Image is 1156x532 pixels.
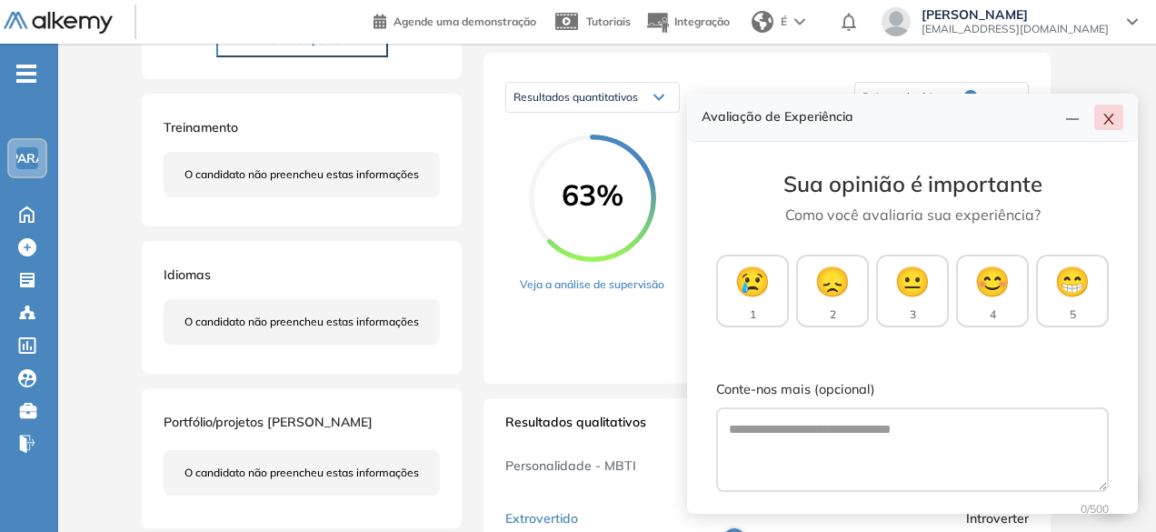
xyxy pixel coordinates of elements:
font: Conte-nos mais (opcional) [716,381,875,397]
font: Idiomas [164,266,211,283]
font: /500 [1087,502,1109,516]
font: Introverter [966,510,1029,527]
font: Avaliação de Experiência [702,108,853,125]
font: 😐 [894,263,931,299]
font: 😢 [734,263,771,299]
button: Integração [645,3,730,42]
font: 0 [1081,502,1087,516]
font: O candidato não preencheu estas informações [184,466,419,479]
button: 😢1 [716,255,789,327]
font: Resultados qualitativos [505,414,646,430]
font: Integração [674,15,730,28]
font: Sua opinião é importante [783,170,1042,197]
font: PARA [10,150,45,166]
font: O candidato não preencheu estas informações [184,315,419,328]
font: O candidato não preencheu estas informações [184,167,419,181]
button: 😊4 [956,255,1029,327]
font: [EMAIL_ADDRESS][DOMAIN_NAME] [922,22,1109,35]
font: Como você avaliaria sua experiência? [785,206,1041,224]
font: Agende uma demonstração [394,15,536,28]
button: 😞2 [796,255,869,327]
font: 2 [830,307,836,321]
button: 😁5 [1036,255,1109,327]
font: Veja a análise de supervisão [520,277,664,291]
font: 4 [990,307,996,321]
font: Resultados quantitativos [513,90,638,104]
font: 5 [1070,307,1076,321]
font: 😊 [974,263,1011,299]
font: 3 [910,307,916,321]
button: 😐3 [876,255,949,327]
img: mundo [752,11,773,33]
font: [PERSON_NAME] [922,6,1028,23]
font: 63% [562,176,623,213]
a: Agende uma demonstração [374,9,536,31]
font: Personalidade - MBTI [505,457,636,474]
a: Veja a análise de supervisão [520,276,664,293]
span: linha [1065,112,1080,126]
font: 😞 [814,263,851,299]
font: 1 [750,307,756,321]
button: linha [1058,105,1087,130]
img: seta [794,18,805,25]
font: É [781,15,787,28]
font: Extrovertido [505,510,578,527]
font: 😁 [1054,263,1091,299]
button: fechar [1094,105,1123,130]
font: Tutoriais [586,15,631,28]
font: Treinamento [164,119,238,136]
font: Baixar relatório [862,90,939,104]
span: fechar [1101,112,1116,126]
font: Portfólio/projetos [PERSON_NAME] [164,414,373,430]
img: Logotipo [4,12,113,35]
